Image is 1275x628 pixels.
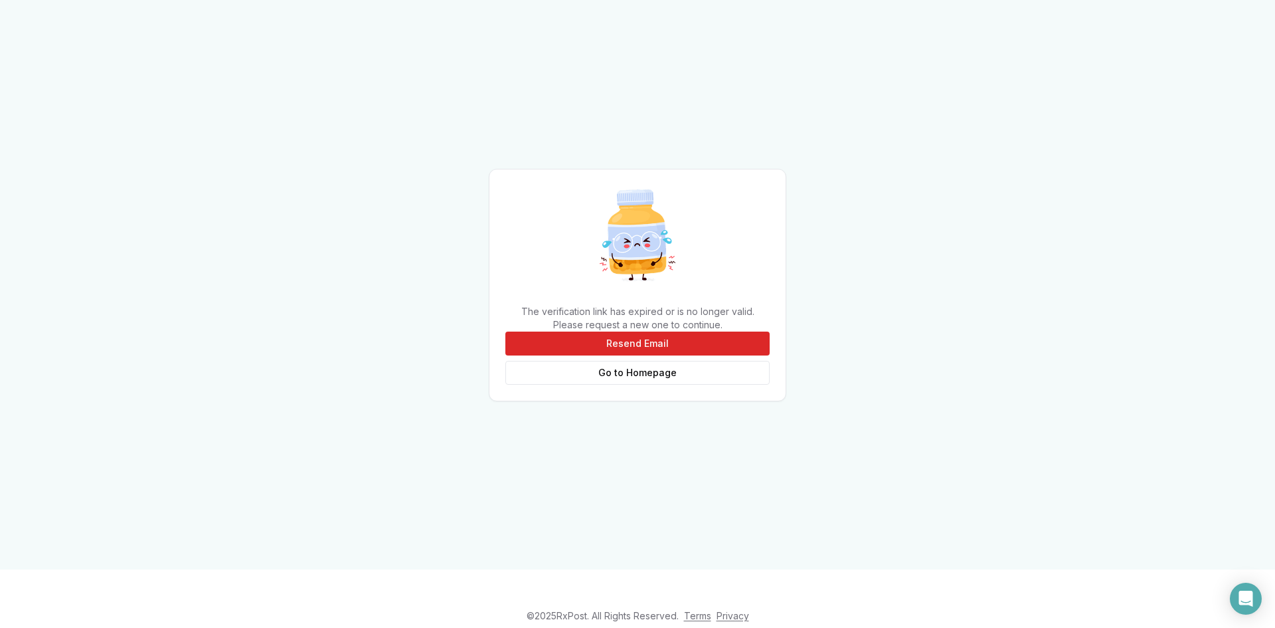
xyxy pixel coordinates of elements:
[598,366,677,379] a: Go to Homepage
[717,610,749,621] a: Privacy
[505,332,770,356] button: Resend Email
[505,305,770,332] p: The verification link has expired or is no longer valid. Please request a new one to continue.
[588,185,687,285] img: Sad Pill Bottle
[1230,583,1262,615] div: Open Intercom Messenger
[684,610,711,621] a: Terms
[505,361,770,385] button: Go to Homepage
